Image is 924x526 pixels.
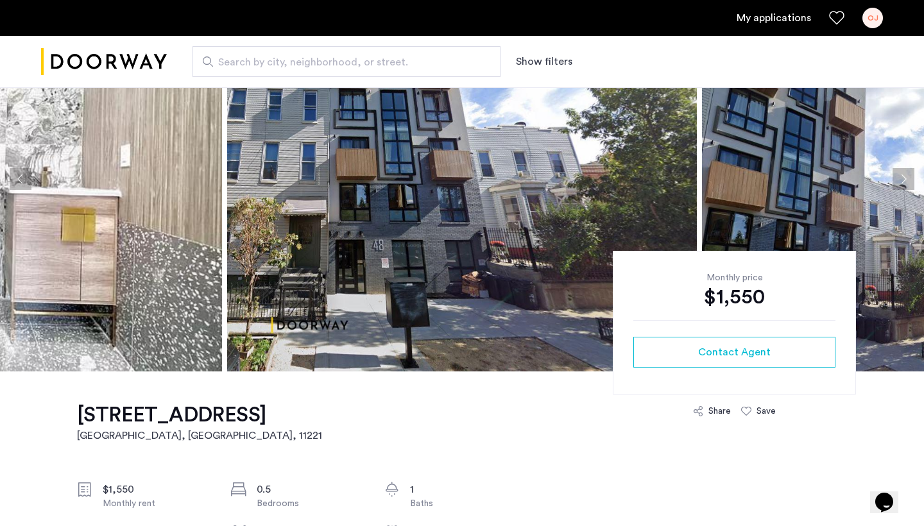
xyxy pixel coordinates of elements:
[41,38,167,86] a: Cazamio logo
[410,497,518,510] div: Baths
[193,46,501,77] input: Apartment Search
[870,475,911,513] iframe: chat widget
[77,428,322,443] h2: [GEOGRAPHIC_DATA], [GEOGRAPHIC_DATA] , 11221
[829,10,844,26] a: Favorites
[410,482,518,497] div: 1
[77,402,322,443] a: [STREET_ADDRESS][GEOGRAPHIC_DATA], [GEOGRAPHIC_DATA], 11221
[893,168,914,190] button: Next apartment
[862,8,883,28] div: OJ
[633,271,835,284] div: Monthly price
[257,497,364,510] div: Bedrooms
[103,482,210,497] div: $1,550
[698,344,771,360] span: Contact Agent
[737,10,811,26] a: My application
[77,402,322,428] h1: [STREET_ADDRESS]
[757,405,776,418] div: Save
[516,54,572,69] button: Show or hide filters
[257,482,364,497] div: 0.5
[708,405,731,418] div: Share
[103,497,210,510] div: Monthly rent
[10,168,31,190] button: Previous apartment
[633,284,835,310] div: $1,550
[41,38,167,86] img: logo
[633,337,835,368] button: button
[218,55,465,70] span: Search by city, neighborhood, or street.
